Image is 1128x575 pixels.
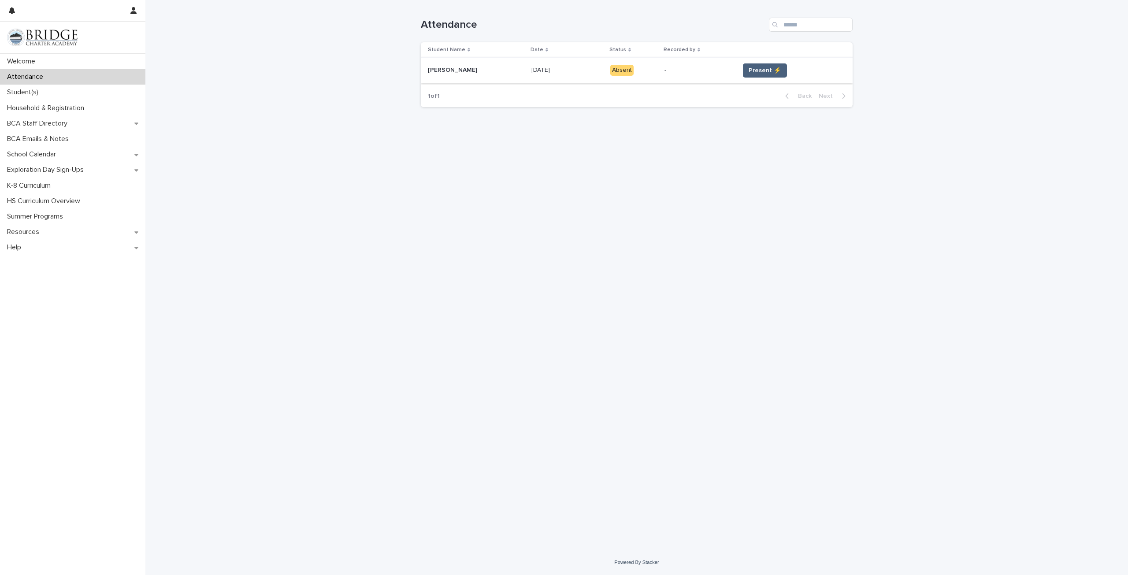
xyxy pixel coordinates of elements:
img: V1C1m3IdTEidaUdm9Hs0 [7,29,78,46]
p: BCA Staff Directory [4,119,74,128]
p: Student Name [428,45,465,55]
p: 1 of 1 [421,85,447,107]
input: Search [769,18,853,32]
span: Present ⚡ [749,66,781,75]
p: - [664,67,732,74]
p: [PERSON_NAME] [428,65,479,74]
div: Absent [610,65,634,76]
h1: Attendance [421,19,765,31]
p: Attendance [4,73,50,81]
button: Next [815,92,853,100]
p: Help [4,243,28,252]
p: Household & Registration [4,104,91,112]
p: School Calendar [4,150,63,159]
span: Back [793,93,812,99]
p: [DATE] [531,65,552,74]
p: Recorded by [664,45,695,55]
p: K-8 Curriculum [4,182,58,190]
button: Back [778,92,815,100]
p: Resources [4,228,46,236]
p: BCA Emails & Notes [4,135,76,143]
p: Exploration Day Sign-Ups [4,166,91,174]
button: Present ⚡ [743,63,787,78]
p: Status [609,45,626,55]
p: Summer Programs [4,212,70,221]
p: HS Curriculum Overview [4,197,87,205]
p: Date [531,45,543,55]
p: Student(s) [4,88,45,96]
a: Powered By Stacker [614,560,659,565]
p: Welcome [4,57,42,66]
tr: [PERSON_NAME][PERSON_NAME] [DATE][DATE] Absent-Present ⚡ [421,58,853,83]
span: Next [819,93,838,99]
